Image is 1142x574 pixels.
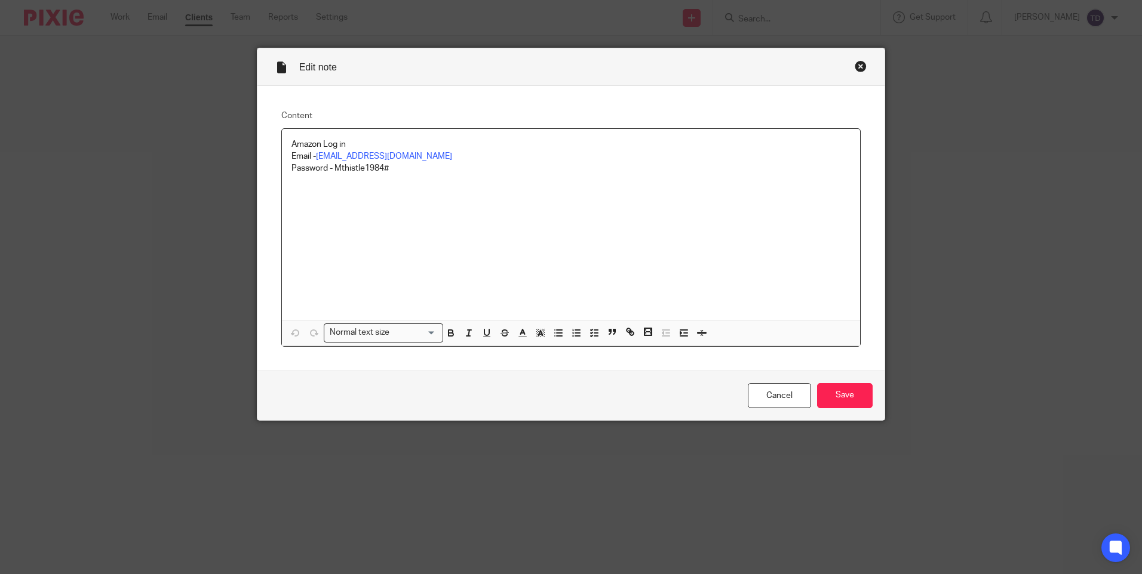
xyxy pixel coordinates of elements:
[748,383,811,409] a: Cancel
[316,152,452,160] a: [EMAIL_ADDRESS][DOMAIN_NAME]
[281,110,861,122] label: Content
[291,150,851,162] p: Email -
[817,383,873,409] input: Save
[291,162,851,174] p: Password - Mthistle1984#
[324,323,443,342] div: Search for option
[299,61,339,71] span: Edit note
[855,60,867,72] div: Close this dialog window
[393,326,436,339] input: Search for option
[291,138,851,150] p: Amazon Log in
[327,326,392,339] span: Normal text size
